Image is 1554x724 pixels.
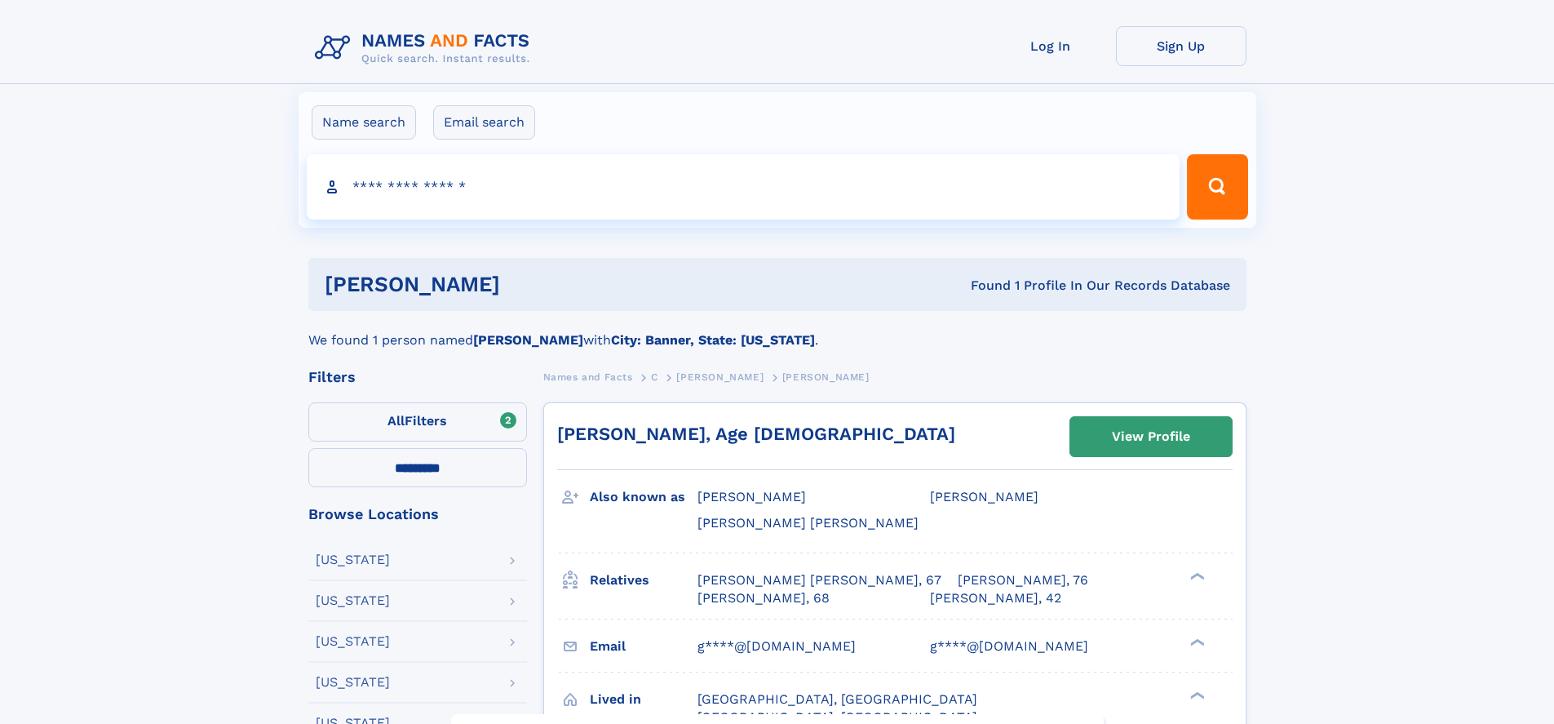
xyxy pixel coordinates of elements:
[735,277,1230,295] div: Found 1 Profile In Our Records Database
[308,370,527,384] div: Filters
[782,371,870,383] span: [PERSON_NAME]
[590,633,697,660] h3: Email
[1186,571,1206,581] div: ❯
[651,371,658,383] span: C
[985,26,1116,66] a: Log In
[697,571,941,589] a: [PERSON_NAME] [PERSON_NAME], 67
[651,366,658,387] a: C
[316,676,390,689] div: [US_STATE]
[307,154,1180,220] input: search input
[611,332,815,348] b: City: Banner, State: [US_STATE]
[308,402,527,442] label: Filters
[557,424,955,444] a: [PERSON_NAME], Age [DEMOGRAPHIC_DATA]
[387,413,405,429] span: All
[676,366,764,387] a: [PERSON_NAME]
[1116,26,1246,66] a: Sign Up
[697,589,830,607] a: [PERSON_NAME], 68
[590,686,697,713] h3: Lived in
[1070,417,1232,456] a: View Profile
[308,26,543,70] img: Logo Names and Facts
[697,489,806,504] span: [PERSON_NAME]
[308,311,1246,350] div: We found 1 person named with .
[676,371,764,383] span: [PERSON_NAME]
[312,105,416,140] label: Name search
[930,489,1038,504] span: [PERSON_NAME]
[308,507,527,522] div: Browse Locations
[958,571,1088,589] a: [PERSON_NAME], 76
[316,553,390,566] div: [US_STATE]
[543,366,633,387] a: Names and Facts
[697,515,919,531] span: [PERSON_NAME] [PERSON_NAME]
[590,483,697,511] h3: Also known as
[930,589,1061,607] a: [PERSON_NAME], 42
[1187,154,1247,220] button: Search Button
[316,635,390,648] div: [US_STATE]
[433,105,535,140] label: Email search
[697,691,977,707] span: [GEOGRAPHIC_DATA], [GEOGRAPHIC_DATA]
[1186,637,1206,647] div: ❯
[1112,418,1190,455] div: View Profile
[473,332,583,348] b: [PERSON_NAME]
[325,274,736,295] h1: [PERSON_NAME]
[1186,690,1206,700] div: ❯
[316,594,390,607] div: [US_STATE]
[590,566,697,594] h3: Relatives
